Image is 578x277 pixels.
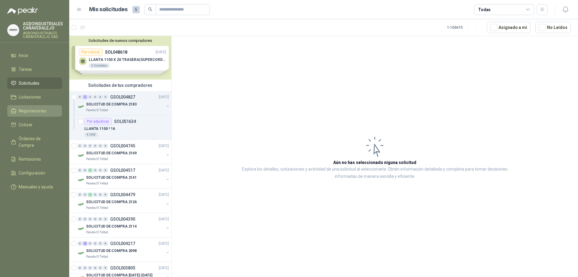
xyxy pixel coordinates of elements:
[93,168,98,172] div: 0
[19,94,41,100] span: Licitaciones
[86,157,108,162] p: Panela El Trébol
[78,216,170,235] a: 0 0 0 0 0 0 GSOL004390[DATE] Company LogoSOLICITUD DE COMPRA 2114Panela El Trébol
[7,105,62,117] a: Negociaciones
[83,266,87,270] div: 0
[535,22,571,33] button: No Leídos
[88,241,92,246] div: 0
[83,241,87,246] div: 2
[84,118,112,125] div: Por adjudicar
[23,22,63,30] p: AGROINDUSTRIALES CAÑAVERALEJO
[103,217,108,221] div: 0
[7,133,62,151] a: Órdenes de Compra
[8,24,19,36] img: Company Logo
[110,95,135,99] p: GSOL004827
[93,266,98,270] div: 0
[78,168,82,172] div: 0
[98,193,103,197] div: 0
[93,241,98,246] div: 0
[78,240,170,259] a: 0 2 0 0 0 0 GSOL004217[DATE] Company LogoSOLICITUD DE COMPRA 2098Panela El Trébol
[93,193,98,197] div: 0
[78,193,82,197] div: 0
[86,102,137,107] p: SOLICITUD DE COMPRA 2183
[159,241,169,247] p: [DATE]
[19,108,46,114] span: Negociaciones
[103,193,108,197] div: 0
[93,217,98,221] div: 0
[98,217,103,221] div: 0
[88,144,92,148] div: 0
[7,77,62,89] a: Solicitudes
[69,115,171,140] a: Por adjudicarSOL051634LLANTA 1100 * 164 UND
[19,170,45,176] span: Configuración
[132,6,140,13] span: 5
[88,193,92,197] div: 1
[86,150,137,156] p: SOLICITUD DE COMPRA 2169
[72,38,169,43] button: Solicitudes de nuevos compradores
[159,168,169,173] p: [DATE]
[7,119,62,131] a: Cotizar
[88,266,92,270] div: 0
[7,167,62,179] a: Configuración
[89,5,128,14] h1: Mis solicitudes
[86,199,137,205] p: SOLICITUD DE COMPRA 2126
[7,181,62,193] a: Manuales y ayuda
[232,166,518,180] p: Explora los detalles, cotizaciones y actividad de una solicitud al seleccionarla. Obtén informaci...
[69,80,171,91] div: Solicitudes de tus compradores
[83,168,87,172] div: 0
[98,144,103,148] div: 0
[78,95,82,99] div: 0
[110,266,135,270] p: GSOL003805
[78,176,85,184] img: Company Logo
[114,119,136,124] p: SOL051634
[19,52,28,59] span: Inicio
[19,66,32,73] span: Tareas
[19,135,56,149] span: Órdenes de Compra
[103,95,108,99] div: 0
[86,224,137,229] p: SOLICITUD DE COMPRA 2114
[98,266,103,270] div: 0
[86,175,137,181] p: SOLICITUD DE COMPRA 2141
[159,143,169,149] p: [DATE]
[19,156,41,162] span: Remisiones
[86,108,108,113] p: Panela El Trébol
[159,216,169,222] p: [DATE]
[78,217,82,221] div: 0
[110,144,135,148] p: GSOL004745
[88,95,92,99] div: 0
[78,201,85,208] img: Company Logo
[478,6,491,13] div: Todas
[103,168,108,172] div: 0
[86,230,108,235] p: Panela El Trébol
[19,121,33,128] span: Cotizar
[98,241,103,246] div: 0
[86,181,108,186] p: Panela El Trébol
[78,225,85,232] img: Company Logo
[159,192,169,198] p: [DATE]
[93,95,98,99] div: 0
[83,144,87,148] div: 0
[78,144,82,148] div: 0
[88,217,92,221] div: 0
[19,184,53,190] span: Manuales y ayuda
[78,103,85,110] img: Company Logo
[7,153,62,165] a: Remisiones
[487,22,530,33] button: Asignado a mi
[159,94,169,100] p: [DATE]
[86,206,108,210] p: Panela El Trébol
[110,241,135,246] p: GSOL004217
[110,193,135,197] p: GSOL004479
[78,167,170,186] a: 0 0 1 0 0 0 GSOL004517[DATE] Company LogoSOLICITUD DE COMPRA 2141Panela El Trébol
[83,193,87,197] div: 0
[103,144,108,148] div: 0
[84,126,115,132] p: LLANTA 1100 * 16
[98,95,103,99] div: 0
[447,23,482,32] div: 1 - 10 de 10
[7,64,62,75] a: Tareas
[93,144,98,148] div: 0
[7,91,62,103] a: Licitaciones
[78,250,85,257] img: Company Logo
[86,248,137,254] p: SOLICITUD DE COMPRA 2098
[159,265,169,271] p: [DATE]
[78,152,85,159] img: Company Logo
[88,168,92,172] div: 1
